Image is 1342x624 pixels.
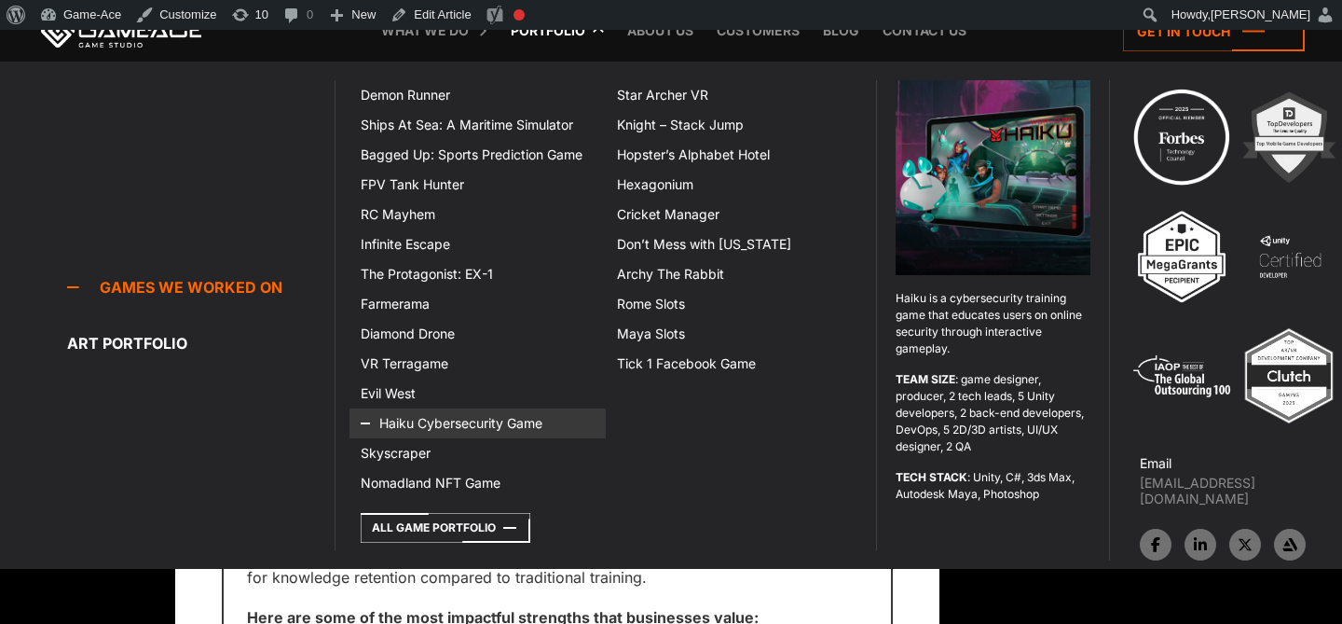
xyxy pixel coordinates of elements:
[349,349,606,379] a: VR Terragame
[349,289,606,319] a: Farmerama
[1130,325,1233,427] img: 5
[1130,205,1233,308] img: 3
[606,110,862,140] a: Knight – Stack Jump
[606,200,862,229] a: Cricket Manager
[67,325,335,362] a: Art portfolio
[349,438,606,468] a: Skyscraper
[606,259,862,289] a: Archy The Rabbit
[896,372,955,386] strong: TEAM SIZE
[349,229,606,259] a: Infinite Escape
[606,319,862,349] a: Maya Slots
[361,513,530,543] a: All Game Portfolio
[349,80,606,110] a: Demon Runner
[1140,475,1342,506] a: [EMAIL_ADDRESS][DOMAIN_NAME]
[896,470,967,484] strong: TECH STACK
[67,269,335,306] a: Games we worked on
[349,409,606,438] a: Haiku Cybersecurity Game
[349,259,606,289] a: The Protagonist: EX-1
[349,200,606,229] a: RC Mayhem
[606,289,862,319] a: Rome Slots
[349,319,606,349] a: Diamond Drone
[1239,205,1341,308] img: 4
[896,371,1090,455] p: : game designer, producer, 2 tech leads, 5 Unity developers, 2 back-end developers, DevOps, 5 2D/...
[349,110,606,140] a: Ships At Sea: A Maritime Simulator
[349,379,606,409] a: Evil West
[1123,11,1305,51] a: Get in touch
[606,349,862,379] a: Tick 1 Facebook Game
[896,80,1090,275] img: Haiku game top menu
[1238,86,1340,188] img: 2
[606,140,862,170] a: Hopster’s Alphabet Hotel
[896,469,1090,503] p: : Unity, C#, 3ds Max, Autodesk Maya, Photoshop
[606,229,862,259] a: Don’t Mess with [US_STATE]
[1140,455,1171,471] strong: Email
[349,140,606,170] a: Bagged Up: Sports Prediction Game
[1211,7,1310,21] span: [PERSON_NAME]
[606,80,862,110] a: Star Archer VR
[606,170,862,200] a: Hexagonium
[349,468,606,498] a: Nomadland NFT Game
[349,170,606,200] a: FPV Tank Hunter
[896,290,1090,357] p: Haiku is a cybersecurity training game that educates users on online security through interactive...
[514,9,525,21] div: Focus keyphrase not set
[1238,325,1340,427] img: Top ar vr development company gaming 2025 game ace
[1130,86,1233,188] img: Technology council badge program ace 2025 game ace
